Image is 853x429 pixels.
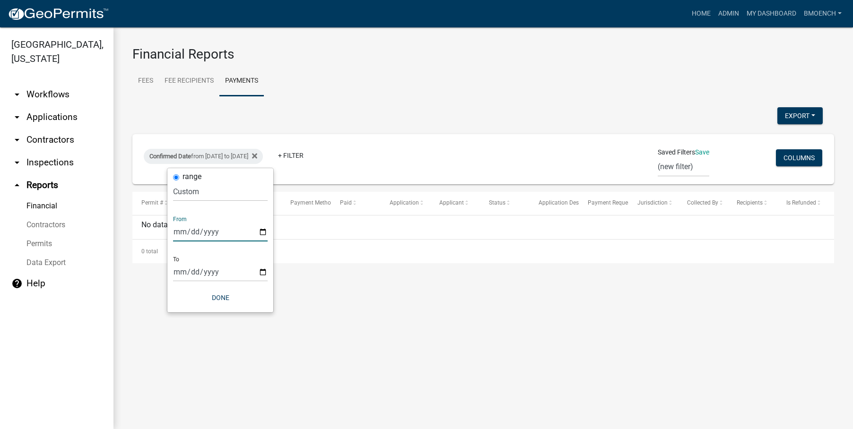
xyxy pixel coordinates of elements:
label: range [183,173,201,180]
span: Paid [340,199,352,206]
datatable-header-cell: Collected By [678,192,728,214]
span: Jurisdiction [637,199,668,206]
datatable-header-cell: Payment Method [281,192,331,214]
span: Is Refunded [786,199,816,206]
datatable-header-cell: Application [381,192,430,214]
span: Status [489,199,505,206]
datatable-header-cell: Is Refunded [777,192,827,214]
button: Columns [776,149,822,166]
span: Permit # [141,199,163,206]
a: + Filter [270,147,311,164]
div: from [DATE] to [DATE] [144,149,263,164]
span: Recipients [737,199,763,206]
datatable-header-cell: Recipients [728,192,777,214]
span: Confirmed Date [149,153,191,160]
datatable-header-cell: Applicant [430,192,480,214]
datatable-header-cell: Application Description [529,192,579,214]
span: Applicant [439,199,464,206]
a: Fee Recipients [159,66,219,96]
datatable-header-cell: Jurisdiction [628,192,678,214]
span: Saved Filters [658,147,695,157]
span: Application Description [539,199,598,206]
h3: Financial Reports [132,46,834,62]
a: Fees [132,66,159,96]
a: Save [695,148,709,156]
datatable-header-cell: Paid [331,192,381,214]
i: arrow_drop_up [11,180,23,191]
button: Done [173,289,268,306]
span: Payment Request ID [588,199,639,206]
a: Home [688,5,714,23]
datatable-header-cell: Payment Request ID [579,192,628,214]
datatable-header-cell: Permit # [132,192,182,214]
span: Application [390,199,419,206]
div: 0 total [132,240,834,263]
i: arrow_drop_down [11,134,23,146]
i: help [11,278,23,289]
a: Admin [714,5,743,23]
datatable-header-cell: Status [479,192,529,214]
a: Payments [219,66,264,96]
i: arrow_drop_down [11,89,23,100]
div: No data to display [132,215,834,239]
a: bmoench [800,5,845,23]
button: Export [777,107,823,124]
a: My Dashboard [743,5,800,23]
i: arrow_drop_down [11,112,23,123]
i: arrow_drop_down [11,157,23,168]
span: Collected By [687,199,718,206]
span: Payment Method [290,199,334,206]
